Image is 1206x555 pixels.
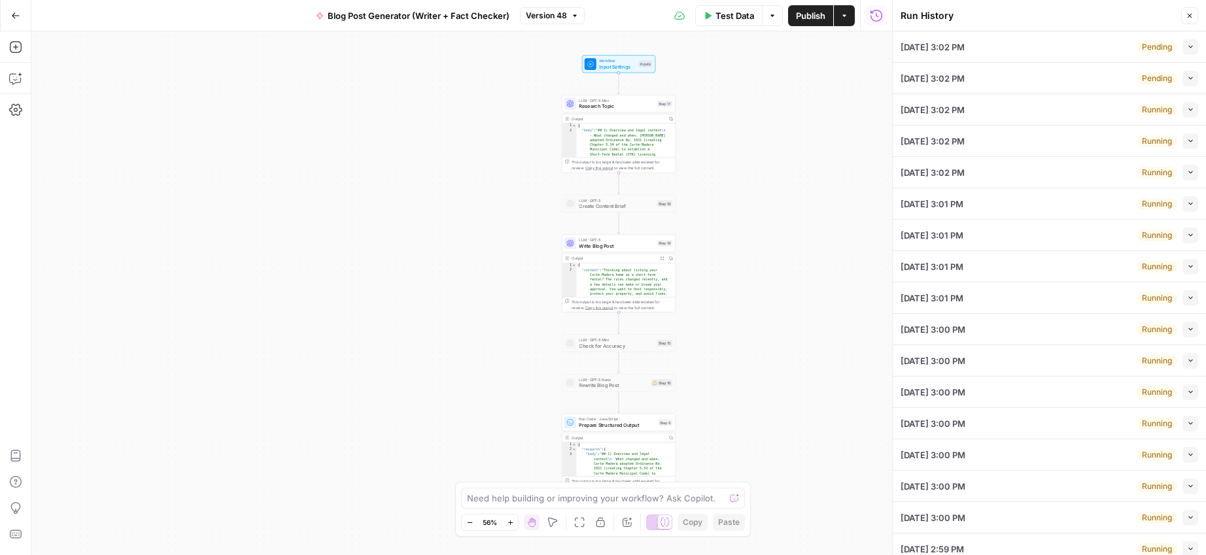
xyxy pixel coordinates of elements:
div: Step 9 [659,419,672,426]
div: 1 [562,263,576,267]
g: Edge from step_18 to step_15 [617,312,619,334]
div: Step 16 [651,379,672,386]
span: LLM · GPT-5 [579,197,654,203]
div: Step 19 [657,200,672,207]
span: [DATE] 3:00 PM [901,354,965,367]
span: Check for Accuracy [579,342,654,349]
span: Input Settings [599,63,636,70]
div: Running [1137,135,1177,147]
div: Running [1137,104,1177,116]
span: Copy [683,516,702,528]
div: 1 [562,124,576,128]
div: WorkflowInput SettingsInputs [562,55,676,73]
div: LLM · GPT-5 NanoRewrite Blog PostStep 16 [562,374,676,392]
div: Step 15 [657,340,672,346]
span: Toggle code folding, rows 2 through 4 [572,447,576,452]
span: Create Content Brief [579,203,654,210]
button: Test Data [695,5,762,26]
div: Running [1137,229,1177,241]
span: Copy the output [585,166,613,171]
div: Running [1137,261,1177,273]
div: Running [1137,167,1177,178]
button: Blog Post Generator (Writer + Fact Checker) [308,5,517,26]
span: [DATE] 3:00 PM [901,386,965,399]
span: [DATE] 3:01 PM [901,197,963,210]
span: Blog Post Generator (Writer + Fact Checker) [328,9,509,22]
span: LLM · GPT-5 [579,237,654,243]
span: Paste [718,516,740,528]
div: Output [572,116,664,122]
span: [DATE] 3:02 PM [901,103,965,116]
div: Running [1137,324,1177,335]
span: Publish [796,9,825,22]
span: Toggle code folding, rows 1 through 3 [572,263,576,267]
g: Edge from step_16 to step_9 [617,392,619,413]
span: Toggle code folding, rows 1 through 3 [572,124,576,128]
span: Research Topic [579,103,654,110]
span: [DATE] 3:02 PM [901,72,965,85]
g: Edge from step_19 to step_18 [617,212,619,234]
div: Run Code · JavaScriptPrepare Structured OutputStep 9Output{ "research":{ "body":"## 1) Overview a... [562,414,676,492]
div: LLM · GPT-5Create Content BriefStep 19 [562,195,676,212]
div: Running [1137,449,1177,461]
div: 1 [562,443,576,447]
button: Paste [713,514,745,531]
span: Toggle code folding, rows 1 through 5 [572,443,576,447]
div: Step 17 [657,101,672,107]
span: LLM · GPT-5 Mini [579,337,654,343]
div: LLM · GPT-5Write Blog PostStep 18Output{ "content":"Thinking about listing your Corte Madera home... [562,235,676,312]
span: [DATE] 3:00 PM [901,480,965,493]
div: Running [1137,355,1177,367]
span: Test Data [715,9,754,22]
div: Pending [1137,41,1177,53]
div: Output [572,256,655,261]
button: Publish [788,5,833,26]
span: [DATE] 3:00 PM [901,511,965,524]
span: Prepare Structured Output [579,422,655,429]
span: Run Code · JavaScript [579,416,655,422]
span: 56% [483,517,497,528]
div: Running [1137,386,1177,398]
span: [DATE] 3:01 PM [901,292,963,305]
div: 2 [562,447,576,452]
div: Running [1137,198,1177,210]
span: Copy the output [585,305,613,310]
span: [DATE] 3:02 PM [901,166,965,179]
g: Edge from step_17 to step_19 [617,173,619,194]
span: Write Blog Post [579,242,654,249]
div: Running [1137,480,1177,492]
span: [DATE] 3:00 PM [901,448,965,462]
span: [DATE] 3:00 PM [901,417,965,430]
span: LLM · GPT-5 Mini [579,97,654,103]
div: This output is too large & has been abbreviated for review. to view the full content. [572,478,672,490]
span: [DATE] 3:00 PM [901,323,965,336]
div: Running [1137,418,1177,429]
div: This output is too large & has been abbreviated for review. to view the full content. [572,159,672,171]
g: Edge from step_15 to step_16 [617,352,619,373]
span: [DATE] 3:01 PM [901,260,963,273]
div: LLM · GPT-5 MiniResearch TopicStep 17Output{ "body":"## 1) Overview and legal context\n - What ch... [562,95,676,173]
button: Copy [678,514,708,531]
span: Version 48 [526,10,567,22]
span: [DATE] 3:02 PM [901,41,965,54]
span: Rewrite Blog Post [579,382,648,389]
div: Inputs [638,61,652,67]
div: Output [572,435,664,441]
button: Version 48 [520,7,585,24]
div: Running [1137,543,1177,555]
span: [DATE] 3:01 PM [901,229,963,242]
div: This output is too large & has been abbreviated for review. to view the full content. [572,299,672,311]
div: Running [1137,292,1177,304]
span: Workflow [599,58,636,63]
div: Step 18 [657,240,672,246]
span: [DATE] 3:02 PM [901,135,965,148]
div: Running [1137,512,1177,524]
div: Pending [1137,73,1177,84]
div: LLM · GPT-5 MiniCheck for AccuracyStep 15 [562,334,676,352]
span: LLM · GPT-5 Nano [579,377,648,382]
g: Edge from start to step_17 [617,73,619,94]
